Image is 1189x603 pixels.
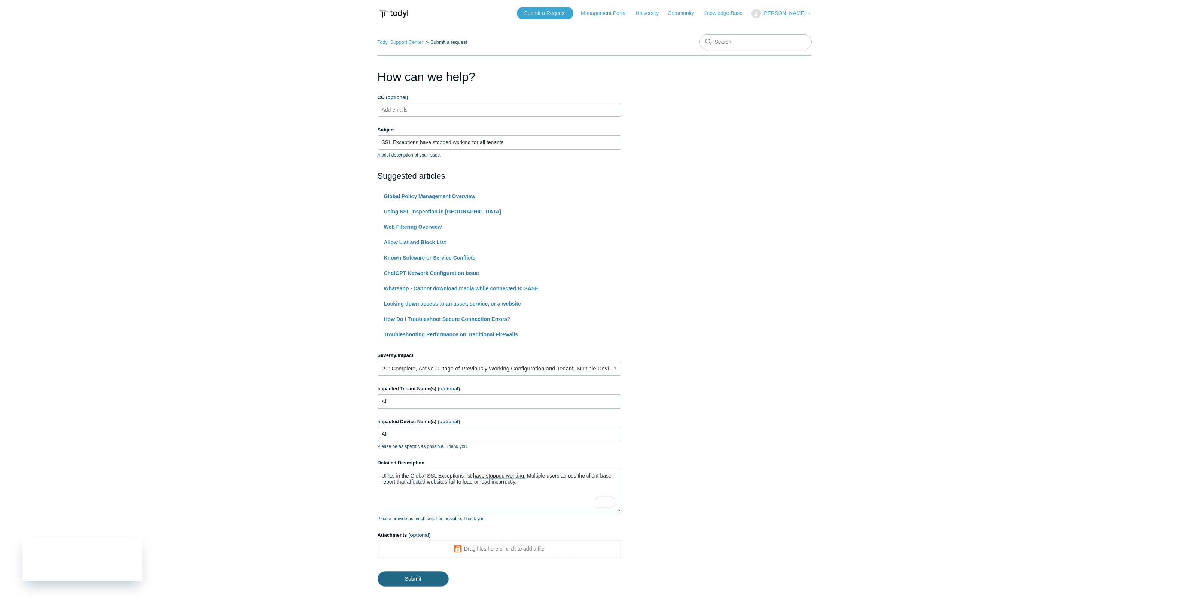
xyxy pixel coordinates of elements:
li: Todyl Support Center [378,39,425,45]
a: Management Portal [581,9,634,17]
p: Please provide as much detail as possible. Thank you. [378,515,621,522]
a: Using SSL Inspection in [GEOGRAPHIC_DATA] [384,209,501,215]
a: Global Policy Management Overview [384,193,475,199]
span: [PERSON_NAME] [762,10,805,16]
label: CC [378,94,621,101]
a: Allow List and Block List [384,239,446,245]
a: University [635,9,666,17]
a: ChatGPT Network Configuration Issue [384,270,479,276]
a: Web Filtering Overview [384,224,442,230]
a: Troubleshooting Performance on Traditional Firewalls [384,331,518,337]
img: Todyl Support Center Help Center home page [378,7,409,21]
input: Add emails [379,104,424,115]
p: A brief description of your issue. [378,152,621,158]
span: (optional) [408,532,430,538]
li: Submit a request [424,39,467,45]
iframe: Todyl Status [22,537,142,581]
p: Please be as specific as possible. Thank you. [378,443,621,450]
a: Todyl Support Center [378,39,423,45]
span: (optional) [438,419,460,424]
label: Severity/Impact [378,352,621,359]
a: Whatsapp - Cannot download media while connected to SASE [384,285,539,291]
label: Impacted Device Name(s) [378,418,621,425]
button: [PERSON_NAME] [751,9,811,18]
a: Locking down access to an asset, service, or a website [384,301,521,307]
label: Subject [378,126,621,134]
label: Detailed Description [378,459,621,467]
h2: Suggested articles [378,170,621,182]
input: Search [699,34,812,49]
textarea: To enrich screen reader interactions, please activate Accessibility in Grammarly extension settings [378,469,621,513]
a: P1: Complete, Active Outage of Previously Working Configuration and Tenant, Multiple Devices [378,361,621,376]
a: Knowledge Base [703,9,750,17]
label: Attachments [378,531,621,539]
label: Impacted Tenant Name(s) [378,385,621,393]
a: Known Software or Service Conflicts [384,255,476,261]
span: (optional) [438,386,460,391]
a: How Do I Troubleshoot Secure Connection Errors? [384,316,510,322]
input: Submit [378,571,449,586]
h1: How can we help? [378,68,621,86]
span: (optional) [386,94,408,100]
a: Submit a Request [517,7,573,19]
a: Community [668,9,702,17]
